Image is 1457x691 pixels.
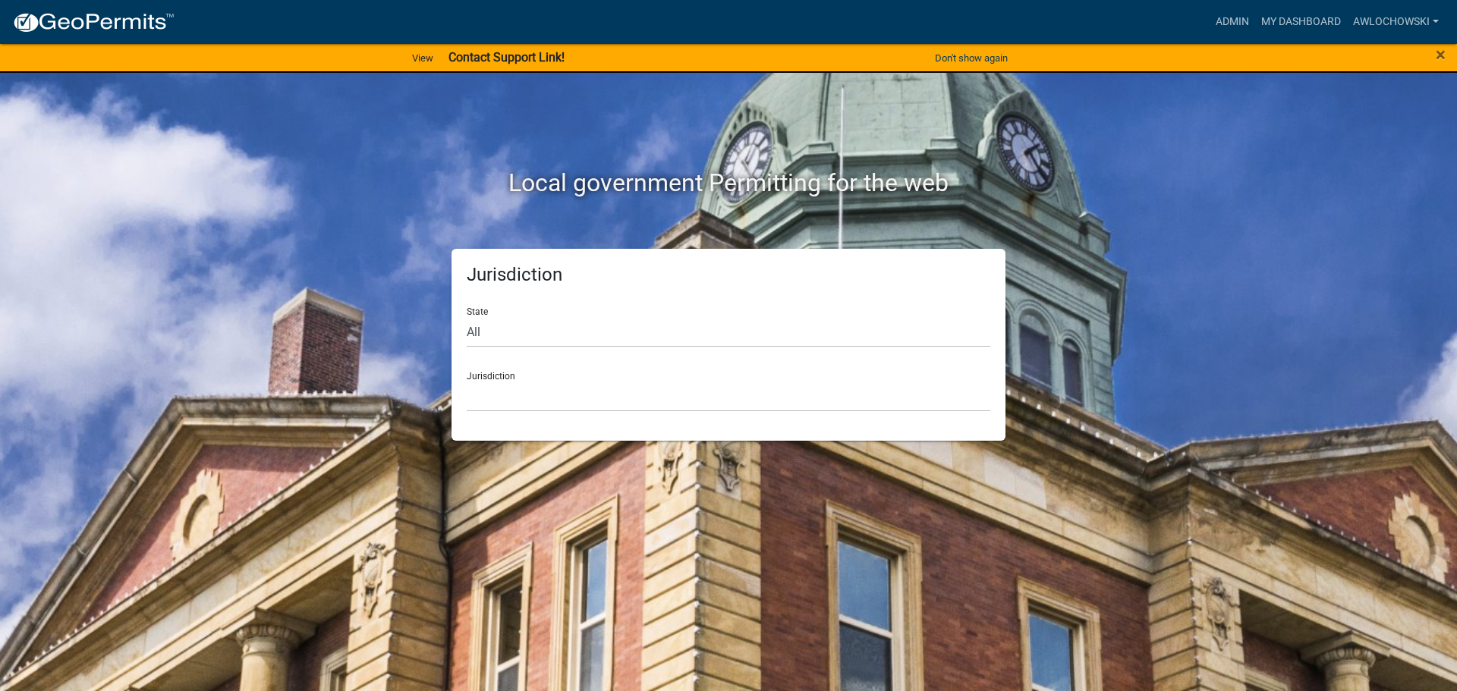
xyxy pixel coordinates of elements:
strong: Contact Support Link! [448,50,565,64]
button: Close [1436,46,1446,64]
h2: Local government Permitting for the web [307,168,1150,197]
a: awlochowski [1347,8,1445,36]
a: My Dashboard [1255,8,1347,36]
a: View [406,46,439,71]
a: Admin [1210,8,1255,36]
h5: Jurisdiction [467,264,990,286]
span: × [1436,44,1446,65]
button: Don't show again [929,46,1014,71]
